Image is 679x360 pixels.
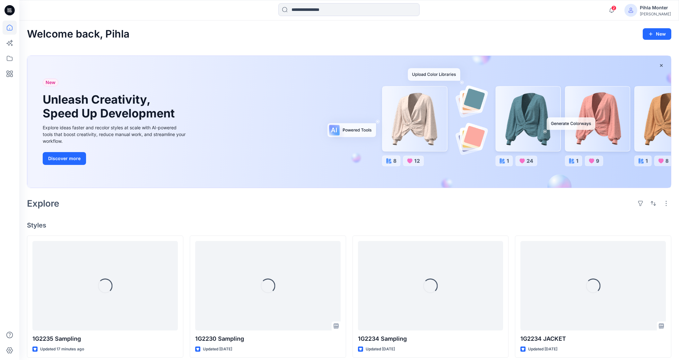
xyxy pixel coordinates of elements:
[46,79,56,86] span: New
[43,93,178,120] h1: Unleash Creativity, Speed Up Development
[520,334,666,343] p: 1G2234 JACKET
[43,124,187,144] div: Explore ideas faster and recolor styles at scale with AI-powered tools that boost creativity, red...
[40,346,84,353] p: Updated 17 minutes ago
[27,221,671,229] h4: Styles
[640,12,671,16] div: [PERSON_NAME]
[27,28,129,40] h2: Welcome back, Pihla
[366,346,395,353] p: Updated [DATE]
[203,346,232,353] p: Updated [DATE]
[43,152,86,165] button: Discover more
[611,5,616,11] span: 2
[27,198,59,209] h2: Explore
[32,334,178,343] p: 1G2235 Sampling
[628,8,633,13] svg: avatar
[643,28,671,40] button: New
[528,346,557,353] p: Updated [DATE]
[640,4,671,12] div: Pihla Monter
[358,334,503,343] p: 1G2234 Sampling
[43,152,187,165] a: Discover more
[195,334,341,343] p: 1G2230 Sampling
